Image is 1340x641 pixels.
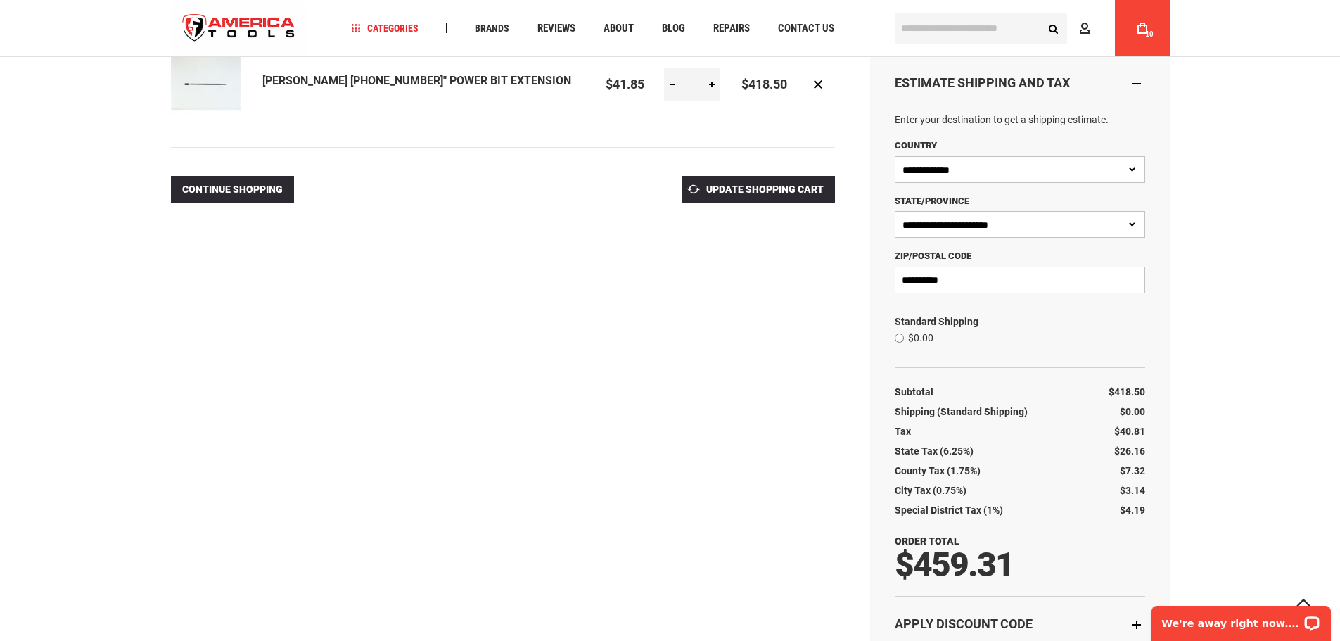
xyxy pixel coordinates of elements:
[895,196,969,206] span: State/Province
[604,23,634,34] span: About
[1120,485,1145,496] span: $3.14
[706,184,824,195] span: Update Shopping Cart
[1109,386,1145,398] span: $418.50
[895,500,1010,520] th: Special District Tax (1%)
[908,332,933,343] span: $0.00
[895,406,935,417] span: Shipping
[772,19,841,38] a: Contact Us
[468,19,516,38] a: Brands
[171,2,307,55] img: America Tools
[171,2,307,55] a: store logo
[1120,465,1145,476] span: $7.32
[895,140,937,151] span: Country
[171,48,241,118] img: GREENLEE 902-24 24" POWER BIT EXTENSION
[182,184,283,195] span: Continue Shopping
[895,441,981,461] th: State Tax (6.25%)
[475,23,509,33] span: Brands
[895,481,974,500] th: City Tax (0.75%)
[895,426,911,437] span: Tax
[606,77,644,91] span: $41.85
[895,545,1014,585] span: $459.31
[1114,445,1145,457] span: $26.16
[662,23,685,34] span: Blog
[171,176,294,203] a: Continue Shopping
[171,48,262,122] a: GREENLEE 902-24 24" POWER BIT EXTENSION
[707,19,756,38] a: Repairs
[537,23,575,34] span: Reviews
[937,406,1028,417] span: (Standard Shipping)
[262,74,571,87] a: [PERSON_NAME] [PHONE_NUMBER]" POWER BIT EXTENSION
[1040,15,1067,42] button: Search
[713,23,750,34] span: Repairs
[741,77,787,91] span: $418.50
[778,23,834,34] span: Contact Us
[895,316,978,327] span: Standard Shipping
[1120,406,1145,417] span: $0.00
[895,616,1033,631] strong: Apply Discount Code
[1114,426,1145,437] span: $40.81
[895,461,988,481] th: County Tax (1.75%)
[345,19,425,38] a: Categories
[531,19,582,38] a: Reviews
[597,19,640,38] a: About
[895,112,1145,127] p: Enter your destination to get a shipping estimate.
[1142,597,1340,641] iframe: LiveChat chat widget
[895,382,940,402] th: Subtotal
[1145,30,1153,38] span: 10
[895,75,1070,90] strong: Estimate Shipping and Tax
[351,23,419,33] span: Categories
[656,19,691,38] a: Blog
[895,535,959,547] strong: Order Total
[682,176,835,203] button: Update Shopping Cart
[895,250,971,261] span: Zip/Postal Code
[1120,504,1145,516] span: $4.19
